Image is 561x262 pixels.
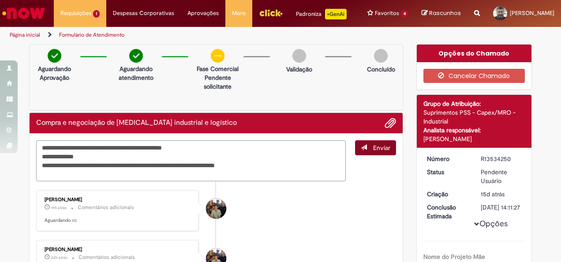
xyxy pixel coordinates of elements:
p: Aguardando atendimento [115,64,157,82]
div: Grupo de Atribuição: [423,99,525,108]
ul: Trilhas de página [7,27,367,43]
span: Aprovações [187,9,219,18]
textarea: Digite sua mensagem aqui... [36,140,346,181]
button: Adicionar anexos [385,117,396,129]
div: [DATE] 14:11:27 [481,203,522,212]
span: Requisições [60,9,91,18]
div: [PERSON_NAME] [45,197,191,202]
dt: Conclusão Estimada [420,203,475,221]
span: Enviar [373,144,390,152]
time: 15/09/2025 09:11:23 [481,190,505,198]
button: Enviar [355,140,396,155]
div: Pendente Usuário [481,168,522,185]
img: check-circle-green.png [48,49,61,63]
div: R13534250 [481,154,522,163]
span: Favoritos [375,9,399,18]
p: Fase Comercial [196,64,239,73]
p: Aguardando Aprovação [33,64,76,82]
div: Analista responsável: [423,126,525,135]
p: Pendente solicitante [196,73,239,91]
p: Validação [286,65,312,74]
dt: Status [420,168,475,176]
span: 15d atrás [481,190,505,198]
p: Concluído [367,65,395,74]
h2: Compra e negociação de Capex industrial e logístico Histórico de tíquete [36,119,237,127]
a: Rascunhos [422,9,461,18]
dt: Criação [420,190,475,198]
span: 4 [401,10,408,18]
span: 22h atrás [51,255,67,260]
img: img-circle-grey.png [292,49,306,63]
small: Comentários adicionais [78,204,134,211]
img: circle-minus.png [211,49,224,63]
div: Suprimentos PSS - Capex/MRO - Industrial [423,108,525,126]
img: check-circle-green.png [129,49,143,63]
time: 28/09/2025 14:50:31 [51,255,67,260]
div: 15/09/2025 09:11:23 [481,190,522,198]
img: img-circle-grey.png [374,49,388,63]
small: Comentários adicionais [79,254,135,261]
a: Página inicial [10,31,40,38]
b: Nome do Projeto Mãe [423,253,485,261]
span: 1 [93,10,100,18]
p: +GenAi [325,9,347,19]
a: Formulário de Atendimento [59,31,124,38]
p: Aguardando rc [45,217,191,224]
span: Rascunhos [429,9,461,17]
div: Opções do Chamado [417,45,532,62]
div: [PERSON_NAME] [45,247,191,252]
span: Despesas Corporativas [113,9,174,18]
div: Lucas Xavier De Oliveira [206,198,226,219]
span: [PERSON_NAME] [510,9,554,17]
dt: Número [420,154,475,163]
div: Padroniza [296,9,347,19]
img: click_logo_yellow_360x200.png [259,6,283,19]
span: 19h atrás [51,205,67,210]
time: 28/09/2025 17:57:57 [51,205,67,210]
span: More [232,9,246,18]
button: Cancelar Chamado [423,69,525,83]
div: [PERSON_NAME] [423,135,525,143]
img: ServiceNow [1,4,46,22]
